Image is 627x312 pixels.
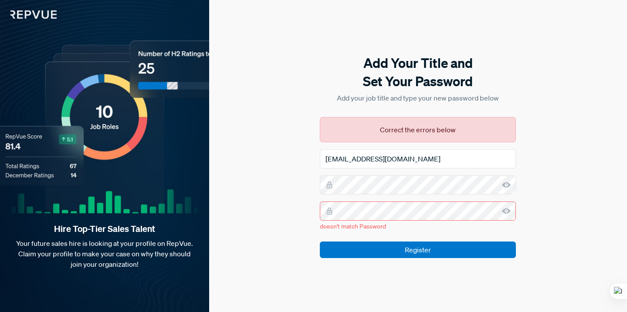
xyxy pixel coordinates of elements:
div: Correct the errors below [320,117,516,142]
input: Register [320,242,516,258]
input: Job Title [320,149,516,168]
p: Add your job title and type your new password below [320,93,516,103]
p: Your future sales hire is looking at your profile on RepVue. Claim your profile to make your case... [14,238,195,269]
span: doesn't match Password [320,222,386,230]
h5: Add Your Title and Set Your Password [320,54,516,91]
strong: Hire Top-Tier Sales Talent [14,223,195,235]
